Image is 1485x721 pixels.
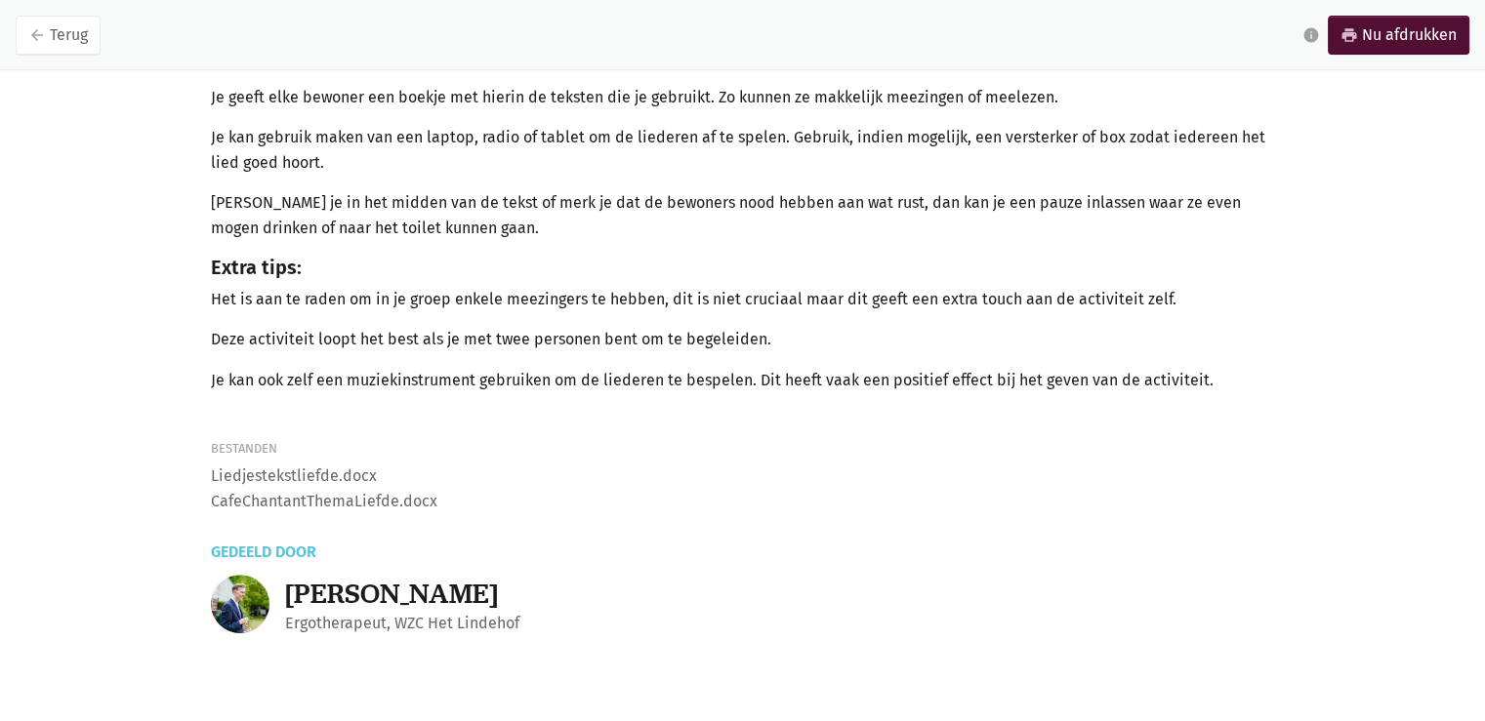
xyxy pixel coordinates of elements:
div: Ergotherapeut, WZC Het Lindehof [285,611,1275,636]
i: arrow_back [28,26,46,44]
p: [PERSON_NAME] je in het midden van de tekst of merk je dat de bewoners nood hebben aan wat rust, ... [211,190,1275,240]
h5: Extra tips: [211,257,1275,279]
a: printNu afdrukken [1328,16,1469,55]
p: Je kan gebruik maken van een laptop, radio of tablet om de liederen af te spelen. Gebruik, indien... [211,125,1275,175]
li: Liedjestekstliefde.docx [211,463,1275,489]
a: arrow_backTerug [16,16,101,55]
div: Bestanden [211,439,1275,460]
p: Het is aan te raden om in je groep enkele meezingers te hebben, dit is niet cruciaal maar dit gee... [211,287,1275,312]
i: info [1302,26,1320,44]
h3: Gedeeld door [211,529,1275,559]
li: CafeChantantThemaLiefde.docx [211,489,1275,514]
i: print [1341,26,1358,44]
p: Deze activiteit loopt het best als je met twee personen bent om te begeleiden. [211,327,1275,352]
p: Je kan ook zelf een muziekinstrument gebruiken om de liederen te bespelen. Dit heeft vaak een pos... [211,368,1275,393]
p: Je geeft elke bewoner een boekje met hierin de teksten die je gebruikt. Zo kunnen ze makkelijk me... [211,85,1275,110]
div: [PERSON_NAME] [285,579,1275,610]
